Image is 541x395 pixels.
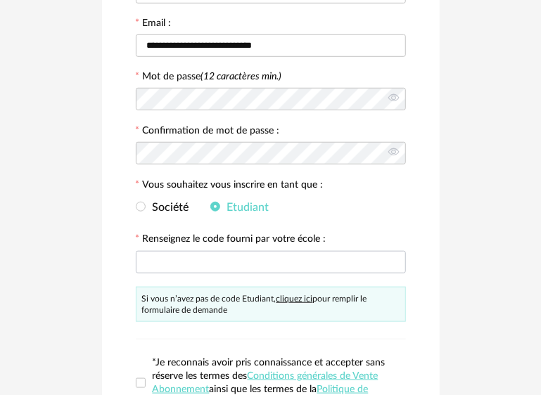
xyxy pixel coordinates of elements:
label: Renseignez le code fourni par votre école : [136,234,326,247]
div: Si vous n’avez pas de code Etudiant, pour remplir le formulaire de demande [136,287,406,322]
i: (12 caractères min.) [201,72,282,82]
a: Conditions générales de Vente Abonnement [153,371,378,394]
label: Confirmation de mot de passe : [136,126,280,138]
label: Email : [136,18,172,31]
span: Société [146,202,189,213]
label: Vous souhaitez vous inscrire en tant que : [136,180,324,193]
span: Etudiant [220,202,269,213]
label: Mot de passe [143,72,282,82]
a: cliquez ici [276,294,313,303]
